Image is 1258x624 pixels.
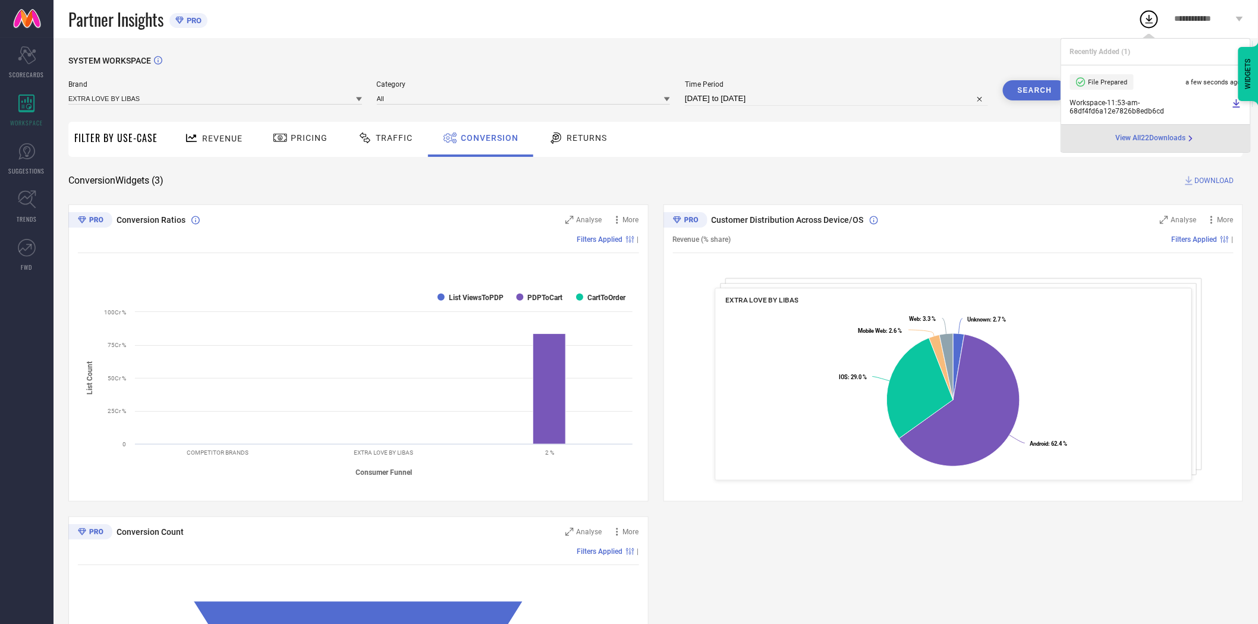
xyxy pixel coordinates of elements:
[1218,216,1234,224] span: More
[577,216,602,224] span: Analyse
[1232,99,1241,115] a: Download
[187,449,249,456] text: COMPETITOR BRANDS
[1003,80,1067,100] button: Search
[1089,78,1128,86] span: File Prepared
[577,235,623,244] span: Filters Applied
[587,294,626,302] text: CartToOrder
[68,7,163,31] span: Partner Insights
[376,133,413,143] span: Traffic
[461,133,518,143] span: Conversion
[839,374,867,380] text: : 29.0 %
[184,16,202,25] span: PRO
[909,316,936,323] text: : 3.3 %
[74,131,158,145] span: Filter By Use-Case
[449,294,504,302] text: List ViewsToPDP
[291,133,328,143] span: Pricing
[68,524,112,542] div: Premium
[839,374,848,380] tspan: IOS
[104,309,126,316] text: 100Cr %
[68,80,362,89] span: Brand
[108,342,126,348] text: 75Cr %
[565,216,574,224] svg: Zoom
[685,80,988,89] span: Time Period
[11,118,43,127] span: WORKSPACE
[637,547,639,556] span: |
[1070,48,1131,56] span: Recently Added ( 1 )
[10,70,45,79] span: SCORECARDS
[354,449,414,456] text: EXTRA LOVE BY LIBAS
[117,527,184,537] span: Conversion Count
[1116,134,1186,143] span: View All 22 Downloads
[577,528,602,536] span: Analyse
[17,215,37,223] span: TRENDS
[202,134,243,143] span: Revenue
[967,317,990,323] tspan: Unknown
[1139,8,1160,30] div: Open download list
[68,56,151,65] span: SYSTEM WORKSPACE
[1160,216,1168,224] svg: Zoom
[108,375,126,382] text: 50Cr %
[567,133,607,143] span: Returns
[712,215,864,225] span: Customer Distribution Across Device/OS
[725,296,798,304] span: EXTRA LOVE BY LIBAS
[565,528,574,536] svg: Zoom
[663,212,707,230] div: Premium
[1030,441,1067,447] text: : 62.4 %
[377,80,671,89] span: Category
[122,441,126,447] text: 0
[673,235,731,244] span: Revenue (% share)
[1195,175,1234,187] span: DOWNLOAD
[86,361,94,395] tspan: List Count
[1070,99,1229,115] span: Workspace - 11:53-am - 68df4fd6a12e7826b8edb6cd
[9,166,45,175] span: SUGGESTIONS
[577,547,623,556] span: Filters Applied
[68,175,163,187] span: Conversion Widgets ( 3 )
[623,216,639,224] span: More
[108,408,126,414] text: 25Cr %
[858,327,886,334] tspan: Mobile Web
[909,316,920,323] tspan: Web
[1030,441,1048,447] tspan: Android
[685,92,988,106] input: Select time period
[858,327,902,334] text: : 2.6 %
[967,317,1006,323] text: : 2.7 %
[117,215,185,225] span: Conversion Ratios
[1232,235,1234,244] span: |
[637,235,639,244] span: |
[1172,235,1218,244] span: Filters Applied
[68,212,112,230] div: Premium
[21,263,33,272] span: FWD
[545,449,554,456] text: 2 %
[1171,216,1197,224] span: Analyse
[528,294,563,302] text: PDPToCart
[1116,134,1196,143] a: View All22Downloads
[623,528,639,536] span: More
[1116,134,1196,143] div: Open download page
[1186,78,1241,86] span: a few seconds ago
[356,468,412,477] tspan: Consumer Funnel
